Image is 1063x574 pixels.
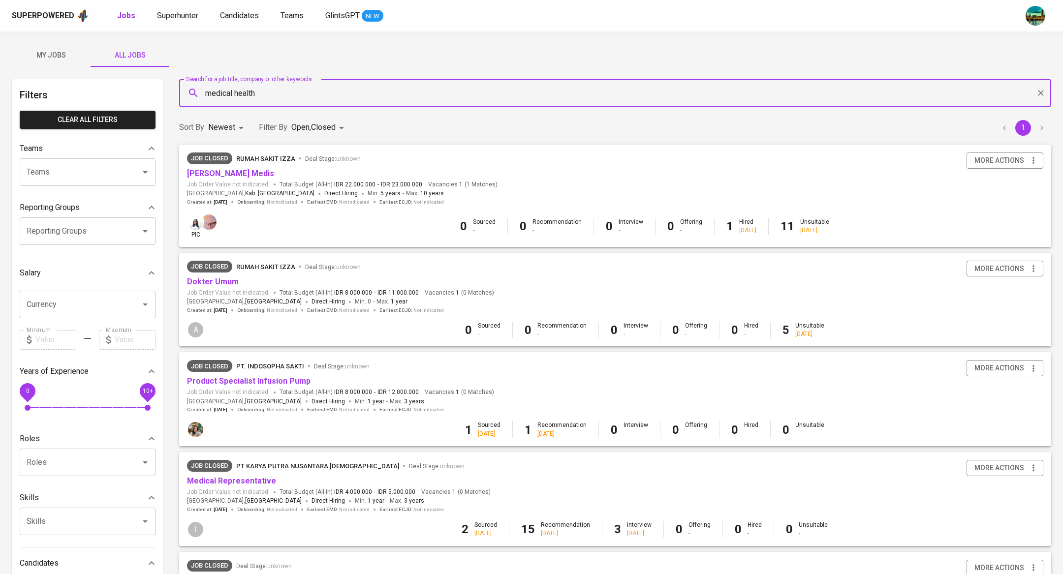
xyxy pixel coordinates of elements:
p: Sort By [179,121,204,133]
div: Hired [744,322,758,338]
a: Jobs [117,10,137,22]
div: Open,Closed [291,119,347,137]
span: Closed [311,122,336,132]
span: [DATE] [214,199,227,206]
span: Job Closed [187,561,232,571]
span: Kab. [GEOGRAPHIC_DATA] [245,189,314,199]
span: Onboarding : [237,506,297,513]
div: [DATE] [739,226,756,235]
span: 1 [454,388,459,396]
div: pic [187,213,204,239]
img: a5d44b89-0c59-4c54-99d0-a63b29d42bd3.jpg [1026,6,1045,26]
span: - [374,388,375,396]
span: unknown [336,264,361,271]
span: unknown [440,463,465,470]
button: page 1 [1015,120,1031,136]
span: Created at : [187,199,227,206]
span: Not indicated [339,506,370,513]
div: Sourced [478,421,500,438]
b: 2 [462,522,469,536]
p: Newest [208,121,235,133]
span: Rumah Sakit Izza [236,263,295,271]
span: Earliest ECJD : [379,406,444,413]
a: Superpoweredapp logo [12,8,90,23]
div: Client fulfilled job using internal hiring [187,261,232,272]
div: Offering [688,521,711,538]
span: unknown [336,155,361,162]
span: [GEOGRAPHIC_DATA] [245,297,302,307]
img: farah.ramadhina@glints.com [201,214,217,230]
span: more actions [974,362,1024,374]
span: Earliest ECJD : [379,307,444,314]
span: Max. [406,190,444,197]
p: Teams [20,143,43,154]
span: Onboarding : [237,307,297,314]
span: Min. [368,190,401,197]
span: Vacancies ( 1 Matches ) [428,181,498,189]
div: Roles [20,429,156,449]
span: IDR 12.000.000 [377,388,419,396]
a: Superhunter [157,10,200,22]
span: 10+ [142,387,153,394]
span: Earliest ECJD : [379,506,444,513]
span: 5 years [380,190,401,197]
button: Open [138,165,152,179]
div: Hired [739,218,756,235]
span: Max. [390,497,424,504]
p: Candidates [20,557,59,569]
div: - [744,430,758,438]
div: Job already placed by Glints [187,152,232,164]
h6: Filters [20,87,156,103]
span: PT. Indosopha Sakti [236,363,304,370]
a: Teams [281,10,306,22]
b: 3 [614,522,621,536]
span: Total Budget (All-In) [280,388,419,396]
b: 0 [731,423,738,437]
span: Not indicated [413,406,444,413]
span: Not indicated [339,307,370,314]
b: Jobs [117,11,135,20]
span: Not indicated [339,406,370,413]
div: - [799,529,828,538]
button: Clear [1034,86,1048,100]
div: - [532,226,582,235]
span: - [373,297,375,307]
b: 15 [521,522,535,536]
span: Deal Stage : [236,563,292,570]
span: - [374,488,375,496]
span: Superhunter [157,11,198,20]
b: 0 [520,219,527,233]
button: Open [138,298,152,311]
span: [GEOGRAPHIC_DATA] , [187,189,314,199]
div: [DATE] [474,529,497,538]
div: - [795,430,824,438]
div: Candidates [20,553,156,573]
b: 0 [672,423,679,437]
b: 0 [611,323,618,337]
a: [PERSON_NAME] Medis [187,169,274,178]
span: [DATE] [214,406,227,413]
img: app logo [76,8,90,23]
span: Not indicated [267,307,297,314]
div: Salary [20,263,156,283]
b: 5 [782,323,789,337]
span: 1 [454,289,459,297]
span: Vacancies ( 0 Matches ) [425,289,494,297]
span: Direct Hiring [324,190,358,197]
button: more actions [967,460,1043,476]
span: Max. [376,298,407,305]
span: Total Budget (All-In) [280,289,419,297]
div: - [537,330,587,338]
div: [DATE] [478,430,500,438]
span: [GEOGRAPHIC_DATA] , [187,397,302,407]
span: Total Budget (All-In) [280,181,422,189]
button: Open [138,224,152,238]
input: Value [115,330,156,350]
div: Interview [624,322,648,338]
span: Candidates [220,11,259,20]
span: 3 years [404,497,424,504]
span: Teams [281,11,304,20]
p: Roles [20,433,40,445]
div: - [624,330,648,338]
div: Offering [685,421,707,438]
